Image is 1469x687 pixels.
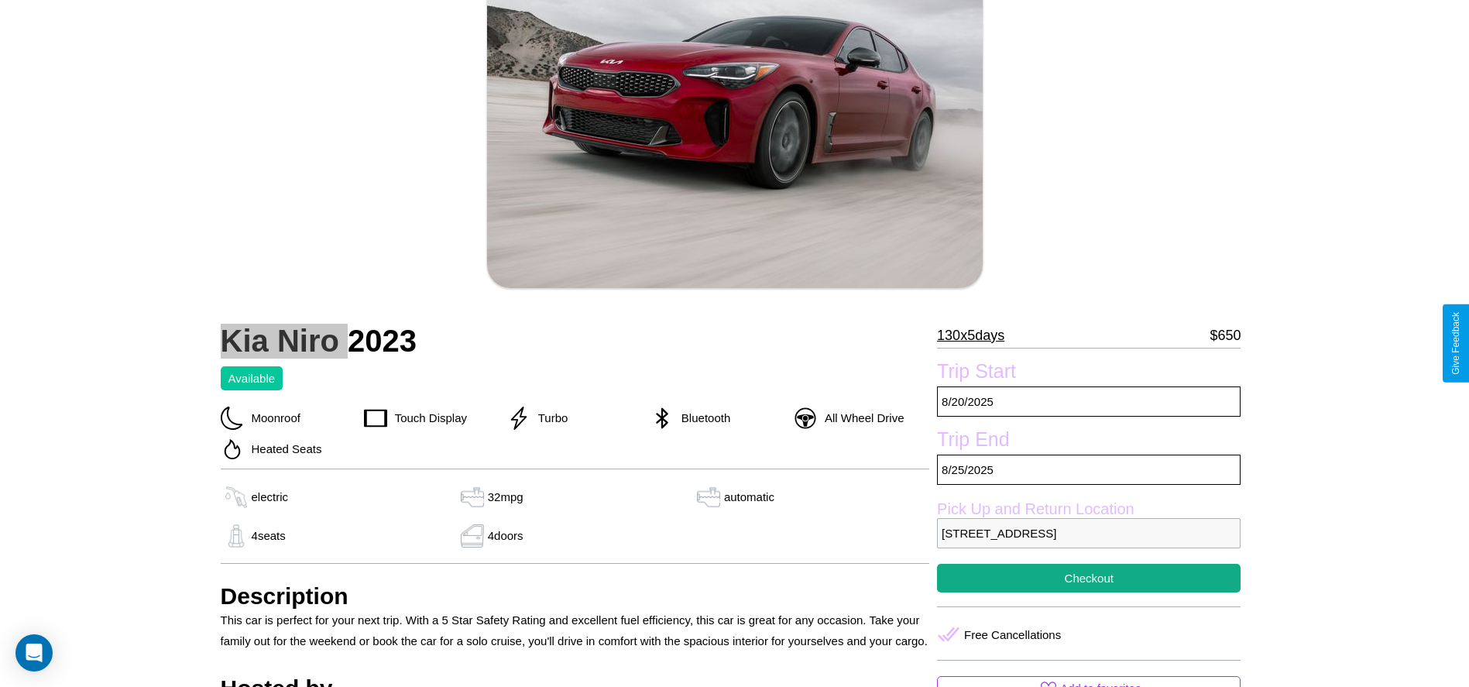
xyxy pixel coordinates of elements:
[15,634,53,672] div: Open Intercom Messenger
[937,386,1241,417] p: 8 / 20 / 2025
[937,428,1241,455] label: Trip End
[221,610,930,651] p: This car is perfect for your next trip. With a 5 Star Safety Rating and excellent fuel efficiency...
[252,525,286,546] p: 4 seats
[937,360,1241,386] label: Trip Start
[693,486,724,509] img: gas
[1210,323,1241,348] p: $ 650
[937,500,1241,518] label: Pick Up and Return Location
[221,583,930,610] h3: Description
[244,438,322,459] p: Heated Seats
[1450,312,1461,375] div: Give Feedback
[221,486,252,509] img: gas
[488,525,523,546] p: 4 doors
[724,486,774,507] p: automatic
[457,486,488,509] img: gas
[937,323,1004,348] p: 130 x 5 days
[937,564,1241,593] button: Checkout
[221,524,252,548] img: gas
[221,324,930,359] h2: Kia Niro 2023
[387,407,467,428] p: Touch Display
[937,518,1241,548] p: [STREET_ADDRESS]
[252,486,289,507] p: electric
[674,407,730,428] p: Bluetooth
[244,407,300,428] p: Moonroof
[488,486,523,507] p: 32 mpg
[817,407,904,428] p: All Wheel Drive
[964,624,1061,645] p: Free Cancellations
[457,524,488,548] img: gas
[228,368,276,389] p: Available
[937,455,1241,485] p: 8 / 25 / 2025
[530,407,568,428] p: Turbo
